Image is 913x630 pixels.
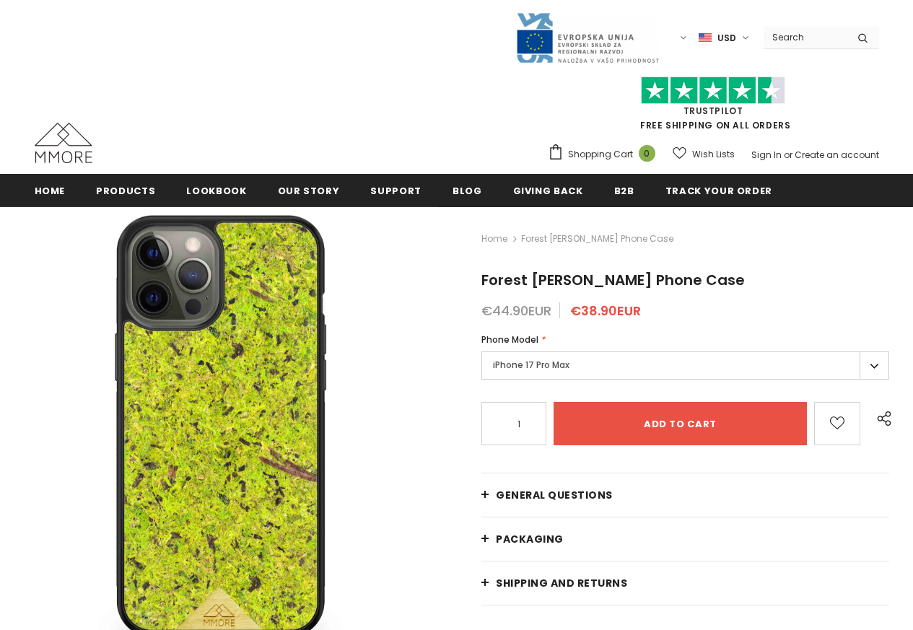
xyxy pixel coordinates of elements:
a: Our Story [278,174,340,206]
span: Phone Model [481,333,538,346]
a: Blog [453,174,482,206]
img: MMORE Cases [35,123,92,163]
span: €44.90EUR [481,302,551,320]
a: Giving back [513,174,583,206]
a: Products [96,174,155,206]
span: Track your order [665,184,772,198]
a: Javni Razpis [515,31,660,43]
a: Home [35,174,66,206]
span: Home [35,184,66,198]
span: Forest [PERSON_NAME] Phone Case [481,270,745,290]
span: Shipping and returns [496,576,627,590]
a: B2B [614,174,634,206]
a: Create an account [795,149,879,161]
span: Wish Lists [692,147,735,162]
span: Forest [PERSON_NAME] Phone Case [521,230,673,248]
a: Trustpilot [683,105,743,117]
span: Blog [453,184,482,198]
a: Track your order [665,174,772,206]
span: €38.90EUR [570,302,641,320]
a: Sign In [751,149,782,161]
label: iPhone 17 Pro Max [481,351,889,380]
span: or [784,149,792,161]
a: PACKAGING [481,517,889,561]
span: PACKAGING [496,532,564,546]
img: Javni Razpis [515,12,660,64]
a: support [370,174,421,206]
img: USD [699,32,712,44]
span: General Questions [496,488,613,502]
a: Shipping and returns [481,561,889,605]
span: Our Story [278,184,340,198]
a: Wish Lists [673,141,735,167]
span: FREE SHIPPING ON ALL ORDERS [548,83,879,131]
a: Lookbook [186,174,246,206]
a: Home [481,230,507,248]
span: Shopping Cart [568,147,633,162]
span: Lookbook [186,184,246,198]
a: Shopping Cart 0 [548,144,663,165]
a: General Questions [481,473,889,517]
span: Products [96,184,155,198]
span: 0 [639,145,655,162]
input: Search Site [764,27,847,48]
span: Giving back [513,184,583,198]
span: support [370,184,421,198]
input: Add to cart [554,402,807,445]
span: B2B [614,184,634,198]
span: USD [717,31,736,45]
img: Trust Pilot Stars [641,76,785,105]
